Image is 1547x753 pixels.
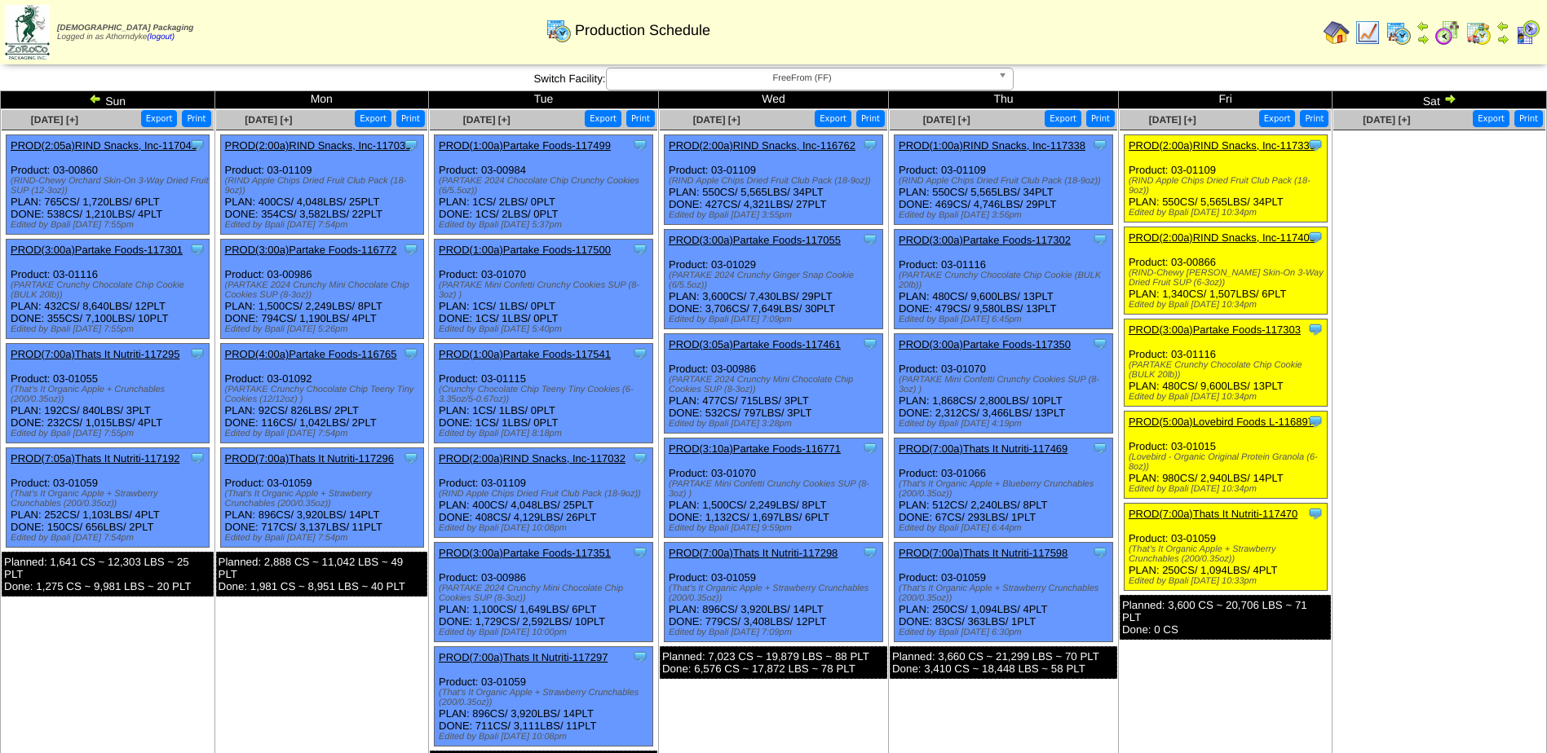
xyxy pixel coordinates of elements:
img: Tooltip [1092,440,1108,456]
td: Thu [888,91,1118,109]
a: PROD(3:00a)Partake Foods-117351 [439,547,611,559]
span: Logged in as Athorndyke [57,24,193,42]
img: arrowleft.gif [89,92,102,105]
a: PROD(3:00a)Partake Foods-117055 [669,234,841,246]
div: Edited by Bpali [DATE] 4:19pm [899,419,1112,429]
div: Product: 03-00986 PLAN: 1,100CS / 1,649LBS / 6PLT DONE: 1,729CS / 2,592LBS / 10PLT [435,543,653,642]
div: Product: 03-01109 PLAN: 550CS / 5,565LBS / 34PLT [1124,135,1327,222]
div: Edited by Bpali [DATE] 7:54pm [225,220,423,230]
img: Tooltip [632,544,648,561]
a: [DATE] [+] [463,114,511,125]
div: Product: 03-00986 PLAN: 477CS / 715LBS / 3PLT DONE: 532CS / 797LBS / 3PLT [664,334,882,434]
a: PROD(3:05a)Partake Foods-117461 [669,338,841,350]
a: PROD(7:00a)Thats It Nutriti-117297 [439,651,608,663]
div: (PARTAKE Mini Confetti Crunchy Cookies SUP (8‐3oz) ) [439,280,652,300]
div: Planned: 2,888 CS ~ 11,042 LBS ~ 49 PLT Done: 1,981 CS ~ 8,951 LBS ~ 40 PLT [216,552,428,597]
div: Planned: 3,600 CS ~ 20,706 LBS ~ 71 PLT Done: 0 CS [1120,595,1332,640]
div: (RIND Apple Chips Dried Fruit Club Pack (18-9oz)) [669,176,882,186]
div: Product: 03-01070 PLAN: 1,868CS / 2,800LBS / 10PLT DONE: 2,312CS / 3,466LBS / 13PLT [894,334,1112,434]
div: Edited by Bpali [DATE] 10:00pm [439,627,652,637]
div: Product: 03-01116 PLAN: 480CS / 9,600LBS / 13PLT [1124,319,1327,407]
img: Tooltip [1092,137,1108,153]
div: (That's It Organic Apple + Crunchables (200/0.35oz)) [11,385,209,404]
img: Tooltip [632,649,648,665]
div: Product: 03-01059 PLAN: 252CS / 1,103LBS / 4PLT DONE: 150CS / 656LBS / 2PLT [7,448,210,548]
span: [DATE] [+] [923,114,970,125]
img: arrowright.gif [1496,33,1509,46]
div: Planned: 1,641 CS ~ 12,303 LBS ~ 25 PLT Done: 1,275 CS ~ 9,981 LBS ~ 20 PLT [2,552,214,597]
a: PROD(3:00a)Partake Foods-117303 [1129,324,1301,336]
div: (PARTAKE Crunchy Chocolate Chip Cookie (BULK 20lb)) [11,280,209,300]
div: Product: 03-01116 PLAN: 432CS / 8,640LBS / 12PLT DONE: 355CS / 7,100LBS / 10PLT [7,240,210,339]
img: arrowright.gif [1417,33,1430,46]
div: (RIND Apple Chips Dried Fruit Club Pack (18-9oz)) [899,176,1112,186]
img: Tooltip [632,450,648,466]
div: (Lovebird - Organic Original Protein Granola (6-8oz)) [1129,452,1327,472]
a: PROD(2:00a)RIND Snacks, Inc-117032 [439,452,625,465]
td: Sat [1333,91,1547,109]
img: arrowright.gif [1443,92,1456,105]
a: PROD(7:00a)Thats It Nutriti-117295 [11,348,179,360]
div: Product: 03-01059 PLAN: 896CS / 3,920LBS / 14PLT DONE: 711CS / 3,111LBS / 11PLT [435,647,653,746]
a: PROD(7:00a)Thats It Nutriti-117469 [899,443,1067,455]
div: (PARTAKE 2024 Crunchy Mini Chocolate Chip Cookies SUP (8-3oz)) [225,280,423,300]
div: Product: 03-01059 PLAN: 896CS / 3,920LBS / 14PLT DONE: 717CS / 3,137LBS / 11PLT [220,448,423,548]
div: (PARTAKE Mini Confetti Crunchy Cookies SUP (8‐3oz) ) [669,479,882,499]
a: PROD(1:00a)Partake Foods-117541 [439,348,611,360]
div: (That's It Organic Apple + Strawberry Crunchables (200/0.35oz)) [1129,544,1327,564]
a: [DATE] [+] [693,114,740,125]
div: Product: 03-01109 PLAN: 400CS / 4,048LBS / 25PLT DONE: 354CS / 3,582LBS / 22PLT [220,135,423,235]
img: Tooltip [862,544,878,561]
div: Edited by Bpali [DATE] 7:55pm [11,220,209,230]
img: Tooltip [1307,137,1324,153]
div: (That's It Organic Apple + Strawberry Crunchables (200/0.35oz)) [669,583,882,603]
img: arrowleft.gif [1496,20,1509,33]
a: PROD(7:00a)Thats It Nutriti-117470 [1129,508,1297,520]
div: (Crunchy Chocolate Chip Teeny Tiny Cookies (6-3.35oz/5-0.67oz)) [439,385,652,404]
span: [DATE] [+] [1363,114,1410,125]
a: (logout) [147,33,175,42]
a: PROD(3:00a)Partake Foods-117302 [899,234,1071,246]
div: (That's It Organic Apple + Strawberry Crunchables (200/0.35oz)) [11,489,209,509]
div: (That's It Organic Apple + Blueberry Crunchables (200/0.35oz)) [899,479,1112,499]
button: Export [1473,110,1509,127]
div: (PARTAKE Mini Confetti Crunchy Cookies SUP (8‐3oz) ) [899,375,1112,394]
div: Product: 03-00984 PLAN: 1CS / 2LBS / 0PLT DONE: 1CS / 2LBS / 0PLT [435,135,653,235]
div: Edited by Bpali [DATE] 7:54pm [225,533,423,543]
div: Edited by Bpali [DATE] 10:08pm [439,732,652,742]
img: Tooltip [862,231,878,248]
img: Tooltip [1307,505,1324,522]
div: Edited by Bpali [DATE] 10:33pm [1129,576,1327,586]
div: (PARTAKE 2024 Chocolate Chip Crunchy Cookies (6/5.5oz)) [439,176,652,196]
div: Product: 03-01015 PLAN: 980CS / 2,940LBS / 14PLT [1124,412,1327,499]
a: PROD(7:00a)Thats It Nutriti-117296 [225,452,394,465]
div: Product: 03-01070 PLAN: 1CS / 1LBS / 0PLT DONE: 1CS / 1LBS / 0PLT [435,240,653,339]
button: Export [141,110,178,127]
div: (RIND Apple Chips Dried Fruit Club Pack (18-9oz)) [439,489,652,499]
a: [DATE] [+] [31,114,78,125]
img: Tooltip [403,450,419,466]
div: (PARTAKE 2024 Crunchy Mini Chocolate Chip Cookies SUP (8-3oz)) [669,375,882,394]
button: Export [355,110,391,127]
div: Product: 03-01066 PLAN: 512CS / 2,240LBS / 8PLT DONE: 67CS / 293LBS / 1PLT [894,438,1112,538]
td: Fri [1118,91,1333,109]
td: Sun [1,91,215,109]
img: calendarprod.gif [1386,20,1412,46]
a: PROD(4:00a)Partake Foods-116765 [225,348,397,360]
a: PROD(7:05a)Thats It Nutriti-117192 [11,452,179,465]
img: Tooltip [403,346,419,362]
a: PROD(3:00a)Partake Foods-117350 [899,338,1071,350]
img: calendarinout.gif [1465,20,1492,46]
td: Tue [429,91,659,109]
img: arrowleft.gif [1417,20,1430,33]
img: Tooltip [403,241,419,258]
div: Edited by Bpali [DATE] 3:55pm [669,210,882,220]
button: Print [1514,110,1543,127]
img: Tooltip [1092,336,1108,352]
div: Edited by Bpali [DATE] 6:30pm [899,627,1112,637]
div: Edited by Bpali [DATE] 6:44pm [899,523,1112,533]
div: (PARTAKE Crunchy Chocolate Chip Cookie (BULK 20lb)) [1129,360,1327,380]
div: Planned: 3,660 CS ~ 21,299 LBS ~ 70 PLT Done: 3,410 CS ~ 18,448 LBS ~ 58 PLT [890,646,1117,679]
